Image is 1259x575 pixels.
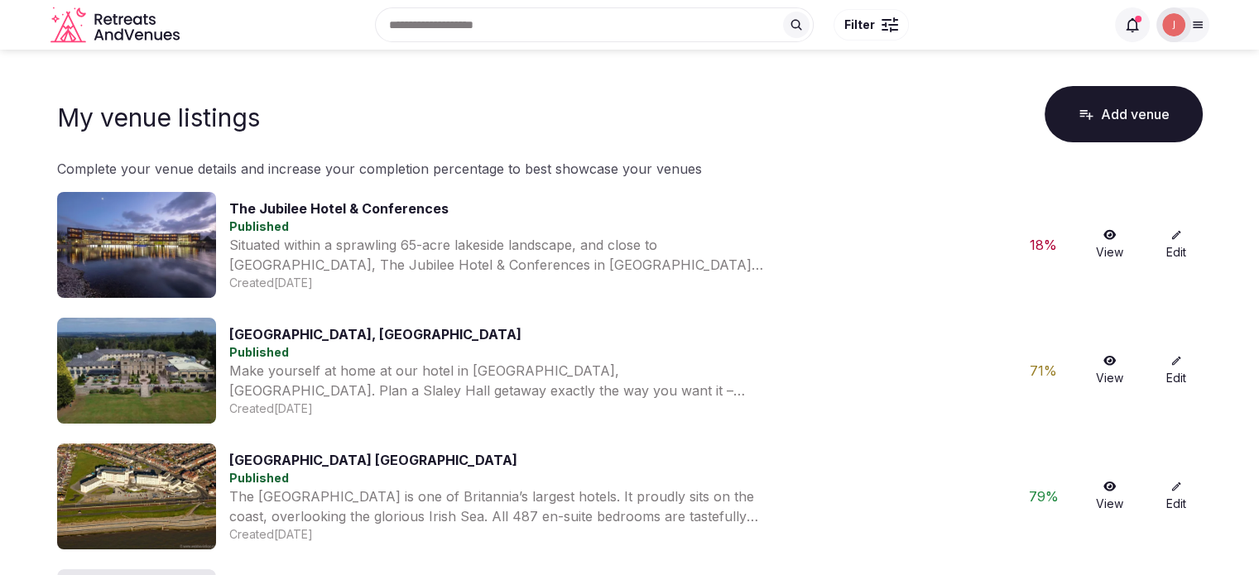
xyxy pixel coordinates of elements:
[1150,481,1203,512] a: Edit
[229,361,767,400] div: Make yourself at home at our hotel in [GEOGRAPHIC_DATA], [GEOGRAPHIC_DATA]. Plan a Slaley Hall ge...
[1162,13,1185,36] img: Joanna Asiukiewicz
[1045,86,1203,142] button: Add venue
[50,7,183,44] a: Visit the homepage
[229,219,289,233] span: Published
[844,17,875,33] span: Filter
[229,235,767,275] div: Situated within a sprawling 65-acre lakeside landscape, and close to [GEOGRAPHIC_DATA], The Jubil...
[1084,355,1136,386] a: View
[229,400,1004,417] div: Created [DATE]
[229,526,1004,543] div: Created [DATE]
[1150,229,1203,261] a: Edit
[834,9,909,41] button: Filter
[57,192,216,298] img: Venue cover photo for The Jubilee Hotel & Conferences
[57,443,216,549] img: Venue cover photo for Norbreck Castle Hotel & Spa Blackpool
[57,159,1203,179] p: Complete your venue details and increase your completion percentage to best showcase your venues
[229,275,1004,291] div: Created [DATE]
[1017,361,1070,381] div: 71 %
[1084,481,1136,512] a: View
[57,318,216,424] img: Venue cover photo for Slaley Hall Hotel, Spa & Golf Resort
[50,7,183,44] svg: Retreats and Venues company logo
[1017,235,1070,255] div: 18 %
[57,103,260,132] h1: My venue listings
[1084,229,1136,261] a: View
[229,345,289,359] span: Published
[1150,355,1203,386] a: Edit
[229,326,521,343] a: [GEOGRAPHIC_DATA], [GEOGRAPHIC_DATA]
[229,486,767,526] div: The [GEOGRAPHIC_DATA] is one of Britannia’s largest hotels. It proudly sits on the coast, overloo...
[229,452,517,468] a: [GEOGRAPHIC_DATA] [GEOGRAPHIC_DATA]
[229,200,449,217] a: The Jubilee Hotel & Conferences
[229,471,289,485] span: Published
[1017,486,1070,506] div: 79 %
